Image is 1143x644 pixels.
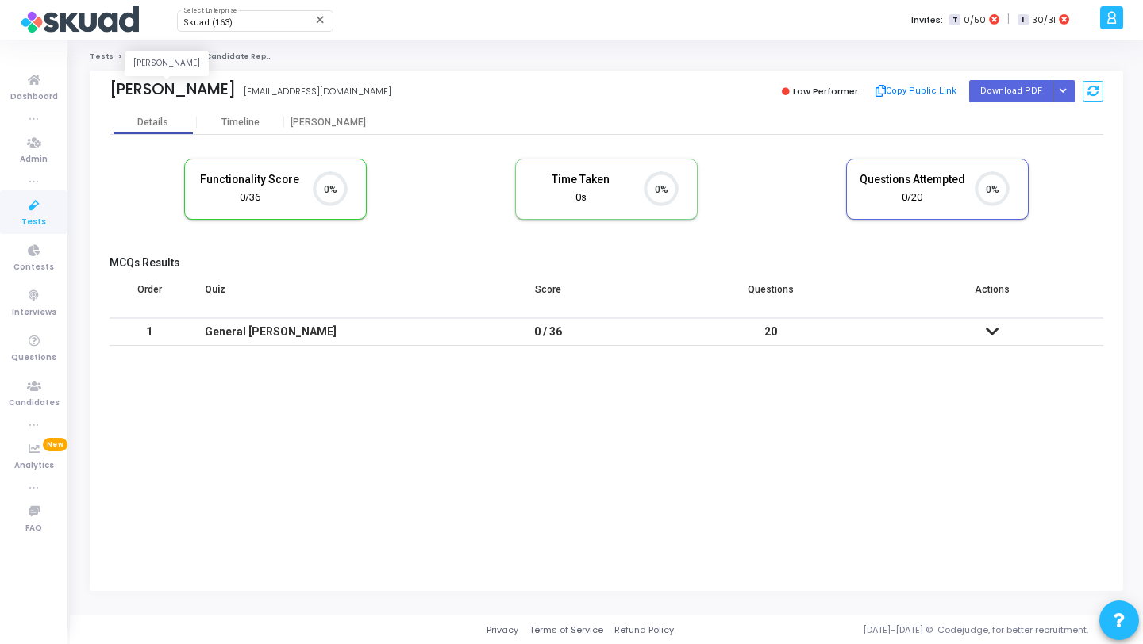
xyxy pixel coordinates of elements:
h5: Functionality Score [197,173,303,186]
span: | [1007,11,1010,28]
span: I [1018,14,1028,26]
td: 1 [110,318,189,346]
label: Invites: [911,13,943,27]
h5: Questions Attempted [859,173,965,186]
span: FAQ [25,522,42,535]
div: [PERSON_NAME] [284,117,371,128]
a: Privacy [487,623,518,637]
td: 20 [660,318,882,346]
h5: MCQs Results [110,256,1103,270]
div: 0/36 [197,190,303,205]
div: Button group with nested dropdown [1053,80,1075,102]
div: Details [137,117,168,128]
div: [PERSON_NAME] [125,52,209,76]
span: 30/31 [1032,13,1056,27]
th: Quiz [189,274,437,318]
div: [DATE]-[DATE] © Codejudge, for better recruitment. [674,623,1123,637]
h5: Time Taken [528,173,634,186]
span: Low Performer [793,85,858,98]
th: Questions [660,274,882,318]
div: [EMAIL_ADDRESS][DOMAIN_NAME] [244,85,391,98]
div: 0s [528,190,634,205]
a: Refund Policy [614,623,674,637]
span: Skuad (163) [183,17,233,28]
span: Questions [11,351,56,365]
mat-icon: Clear [314,13,327,26]
nav: breadcrumb [90,52,1123,62]
img: logo [20,4,139,36]
span: Interviews [12,306,56,320]
span: Candidate Report [206,52,279,61]
button: Download PDF [969,80,1053,102]
button: Copy Public Link [870,79,961,103]
span: Candidates [9,397,60,410]
span: Dashboard [10,90,58,104]
div: General [PERSON_NAME] [205,319,421,345]
div: [PERSON_NAME] [110,80,236,98]
div: 0/20 [859,190,965,205]
th: Actions [881,274,1103,318]
th: Score [437,274,660,318]
span: New [43,438,67,451]
th: Order [110,274,189,318]
a: Tests [90,52,114,61]
a: Terms of Service [529,623,603,637]
span: 0/50 [964,13,986,27]
span: Admin [20,153,48,167]
span: Analytics [14,459,54,473]
div: Timeline [221,117,260,128]
span: Contests [13,261,54,274]
td: 0 / 36 [437,318,660,346]
span: Tests [21,216,46,229]
span: T [949,14,960,26]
